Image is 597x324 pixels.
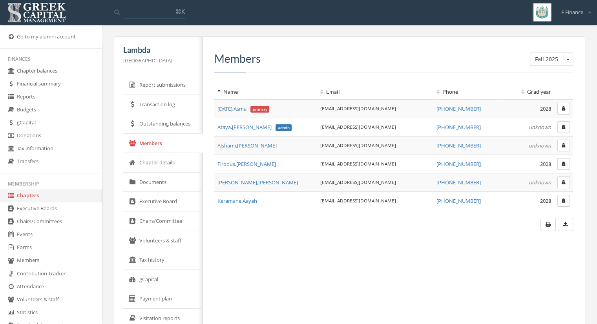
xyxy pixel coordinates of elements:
[320,142,396,148] a: [EMAIL_ADDRESS][DOMAIN_NAME]
[123,270,203,289] a: gCapital
[529,142,551,149] em: unknown
[217,160,276,167] span: Firdous , [PERSON_NAME]
[123,231,203,251] a: Volunteers & staff
[556,3,591,16] div: F Finance
[217,142,277,149] span: Alshami , [PERSON_NAME]
[123,46,193,54] h5: Lambda
[217,105,269,112] span: [DATE] , Asma
[217,197,257,204] a: Keramane,Aayah
[320,124,396,130] a: [EMAIL_ADDRESS][DOMAIN_NAME]
[433,85,503,99] th: Phone
[529,124,551,131] em: unknown
[436,197,481,204] a: [PHONE_NUMBER]
[436,160,481,167] a: [PHONE_NUMBER]
[320,197,396,204] a: [EMAIL_ADDRESS][DOMAIN_NAME]
[320,105,396,111] a: [EMAIL_ADDRESS][DOMAIN_NAME]
[123,250,203,270] a: Tax history
[436,105,481,112] a: [PHONE_NUMBER]
[123,192,203,211] a: Executive Board
[502,191,554,210] td: 2028
[217,124,292,131] span: Ataya , [PERSON_NAME]
[436,124,481,131] a: [PHONE_NUMBER]
[320,179,396,185] a: [EMAIL_ADDRESS][DOMAIN_NAME]
[217,124,292,131] a: Ataya,[PERSON_NAME]admin
[502,99,554,118] td: 2028
[529,179,551,186] em: unknown
[563,53,573,66] button: Fall 2025
[217,105,269,112] a: [DATE],Asmaprimary
[123,211,203,231] a: Chairs/Committee
[502,85,554,99] th: Grad year
[217,142,277,149] a: Alshami,[PERSON_NAME]
[123,114,203,134] a: Outstanding balances
[123,153,203,173] a: Chapter details
[250,106,270,113] span: primary
[217,179,298,186] a: [PERSON_NAME],[PERSON_NAME]
[123,95,203,115] a: Transaction log
[217,160,276,167] a: Firdous,[PERSON_NAME]
[317,85,433,99] th: Email
[502,155,554,173] td: 2028
[214,53,573,65] h3: Members
[123,134,203,153] a: Members
[217,179,298,186] span: [PERSON_NAME] , [PERSON_NAME]
[214,85,317,99] th: Name
[561,9,583,16] span: F Finance
[123,56,193,65] p: [GEOGRAPHIC_DATA]
[320,160,396,167] a: [EMAIL_ADDRESS][DOMAIN_NAME]
[436,179,481,186] a: [PHONE_NUMBER]
[530,53,563,66] button: Fall 2025
[123,173,203,192] a: Documents
[123,75,203,95] a: Report submissions
[436,142,481,149] a: [PHONE_NUMBER]
[175,7,185,15] span: ⌘K
[123,289,203,309] a: Payment plan
[217,197,257,204] span: Keramane , Aayah
[276,124,292,131] span: admin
